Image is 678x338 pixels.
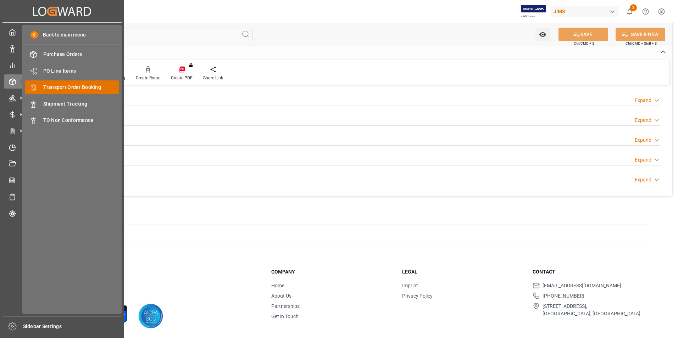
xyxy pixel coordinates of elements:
button: SAVE [558,28,608,41]
a: CO2 Calculator [4,173,120,187]
span: Ctrl/CMD + S [574,41,594,46]
button: open menu [535,28,550,41]
div: Expand [635,136,651,144]
input: Search Fields [33,28,252,41]
a: Timeslot Management V2 [4,140,120,154]
a: Partnerships [271,303,300,309]
span: [PHONE_NUMBER] [543,292,584,300]
h3: Legal [402,268,524,276]
a: PO Line Items [25,64,119,78]
p: Version 1.1.132 [47,291,254,297]
a: About Us [271,293,291,299]
div: Expand [635,117,651,124]
p: © 2025 Logward. All rights reserved. [47,285,254,291]
div: Share Link [203,75,223,81]
a: TO Non Conformance [25,113,119,127]
a: Imprint [402,283,418,288]
a: My Cockpit [4,25,120,39]
span: [EMAIL_ADDRESS][DOMAIN_NAME] [543,282,621,289]
a: Home [271,283,284,288]
a: Shipment Tracking [25,97,119,111]
img: AICPA SOC [138,304,163,328]
a: Privacy Policy [402,293,433,299]
a: My Reports [4,58,120,72]
a: Data Management [4,41,120,55]
span: 2 [630,4,637,11]
h3: Contact [533,268,655,276]
span: Sidebar Settings [23,323,121,330]
button: SAVE & NEW [616,28,665,41]
span: PO Line Items [43,67,120,75]
a: Sailing Schedules [4,190,120,204]
span: Shipment Tracking [43,100,120,108]
a: Transport Order Booking [25,80,119,94]
button: JIMS [551,5,622,18]
span: Transport Order Booking [43,84,120,91]
button: show 2 new notifications [622,4,638,19]
button: Help Center [638,4,654,19]
a: Get in Touch [271,314,299,319]
img: Exertis%20JAM%20-%20Email%20Logo.jpg_1722504956.jpg [521,5,546,18]
div: Expand [635,176,651,184]
a: Tracking Shipment [4,206,120,220]
a: Document Management [4,157,120,171]
span: [STREET_ADDRESS], [GEOGRAPHIC_DATA], [GEOGRAPHIC_DATA] [543,303,640,317]
span: Back to main menu [38,31,86,39]
h3: Company [271,268,393,276]
span: Ctrl/CMD + Shift + S [626,41,657,46]
div: JIMS [551,6,619,17]
div: Create Route [136,75,160,81]
div: Expand [635,156,651,164]
span: Purchase Orders [43,51,120,58]
span: TO Non Conformance [43,117,120,124]
div: Expand [635,97,651,104]
a: Purchase Orders [25,47,119,61]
